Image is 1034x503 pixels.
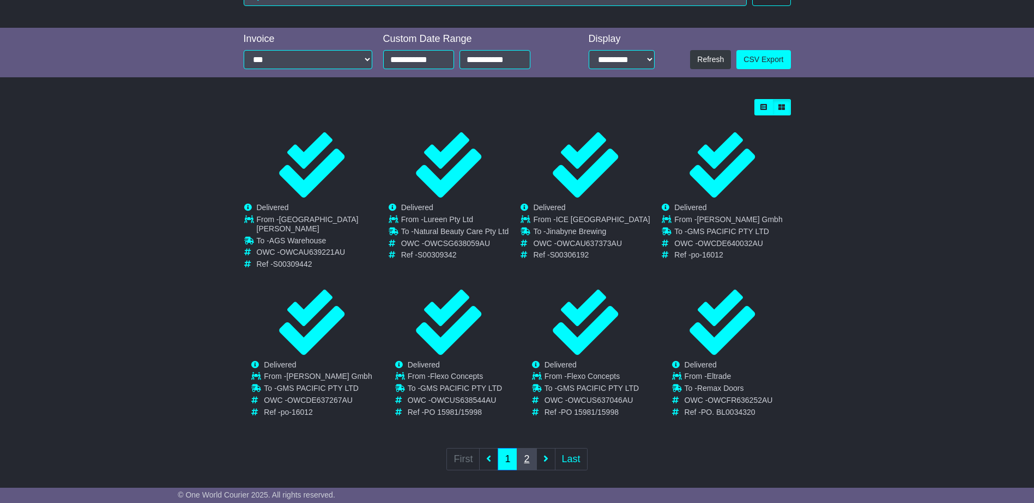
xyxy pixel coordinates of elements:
div: Custom Date Range [383,33,558,45]
a: 2 [517,448,536,470]
td: OWC - [674,239,782,251]
span: OWCDE637267AU [287,396,353,404]
span: OWCFR636252AU [708,396,772,404]
span: [GEOGRAPHIC_DATA][PERSON_NAME] [257,215,359,233]
span: Natural Beauty Care Pty Ltd [414,227,509,236]
a: 1 [498,448,517,470]
span: Delivered [533,203,565,212]
td: OWC - [264,396,372,408]
div: Invoice [244,33,372,45]
span: Flexo Concepts [567,372,620,381]
span: Delivered [685,360,717,369]
td: Ref - [257,260,380,269]
span: [PERSON_NAME] Gmbh [697,215,783,224]
a: CSV Export [736,50,790,69]
td: Ref - [408,408,502,417]
span: ICE [GEOGRAPHIC_DATA] [556,215,650,224]
td: OWC - [408,396,502,408]
span: PO 15981/15998 [424,408,482,416]
td: From - [533,215,650,227]
span: AGS Warehouse [269,236,326,245]
span: Delivered [674,203,706,212]
span: PO. BL0034320 [701,408,755,416]
span: Jinabyne Brewing [546,227,607,236]
td: Ref - [401,250,509,260]
td: To - [674,227,782,239]
td: OWC - [533,239,650,251]
span: Delivered [408,360,440,369]
span: OWCAU637373AU [557,239,622,248]
td: To - [264,384,372,396]
td: Ref - [533,250,650,260]
span: Eltrade [707,372,731,381]
span: © One World Courier 2025. All rights reserved. [178,490,335,499]
span: Delivered [257,203,289,212]
td: From - [257,215,380,236]
span: OWCUS638544AU [431,396,497,404]
span: po-16012 [281,408,313,416]
span: GMS PACIFIC PTY LTD [420,384,502,392]
td: From - [545,372,639,384]
span: Delivered [401,203,433,212]
td: To - [685,384,773,396]
span: Remax Doors [697,384,744,392]
span: OWCDE640032AU [698,239,763,248]
span: OWCUS637046AU [568,396,633,404]
td: To - [408,384,502,396]
a: Last [555,448,588,470]
span: po-16012 [691,250,723,259]
span: GMS PACIFIC PTY LTD [277,384,359,392]
td: From - [674,215,782,227]
span: Flexo Concepts [430,372,483,381]
span: GMS PACIFIC PTY LTD [557,384,639,392]
span: Lureen Pty Ltd [424,215,473,224]
td: OWC - [401,239,509,251]
span: GMS PACIFIC PTY LTD [687,227,769,236]
span: PO 15981/15998 [561,408,619,416]
td: From - [264,372,372,384]
td: To - [257,236,380,248]
td: From - [685,372,773,384]
td: From - [401,215,509,227]
button: Refresh [690,50,731,69]
td: OWC - [545,396,639,408]
span: S00309442 [273,260,312,268]
span: OWCAU639221AU [280,248,345,256]
td: Ref - [264,408,372,417]
td: Ref - [545,408,639,417]
td: To - [401,227,509,239]
td: Ref - [685,408,773,417]
span: OWCSG638059AU [424,239,490,248]
span: S00309342 [418,250,457,259]
td: Ref - [674,250,782,260]
td: From - [408,372,502,384]
span: Delivered [264,360,296,369]
td: To - [545,384,639,396]
td: OWC - [685,396,773,408]
span: Delivered [545,360,577,369]
span: [PERSON_NAME] Gmbh [287,372,372,381]
span: S00306192 [550,250,589,259]
td: OWC - [257,248,380,260]
div: Display [589,33,655,45]
td: To - [533,227,650,239]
